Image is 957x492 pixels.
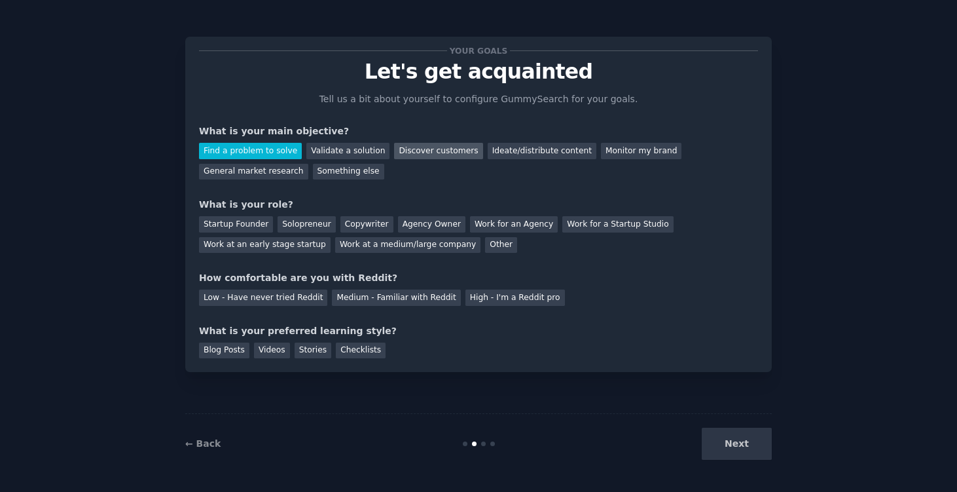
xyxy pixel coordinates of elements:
div: Startup Founder [199,216,273,233]
div: Work at a medium/large company [335,237,480,254]
div: Work for an Agency [470,216,558,233]
p: Let's get acquainted [199,60,758,83]
div: Checklists [336,343,386,359]
div: Medium - Familiar with Reddit [332,290,460,306]
div: What is your main objective? [199,124,758,138]
div: Agency Owner [398,216,465,233]
div: Ideate/distribute content [488,143,596,159]
p: Tell us a bit about yourself to configure GummySearch for your goals. [314,92,643,106]
div: High - I'm a Reddit pro [465,290,565,306]
a: ← Back [185,438,221,449]
div: Something else [313,164,384,180]
div: Work at an early stage startup [199,237,331,254]
div: Stories [295,343,331,359]
div: Copywriter [340,216,393,233]
div: What is your preferred learning style? [199,324,758,338]
div: Videos [254,343,290,359]
div: Monitor my brand [601,143,681,159]
div: Solopreneur [278,216,335,233]
div: General market research [199,164,308,180]
div: What is your role? [199,198,758,212]
div: Work for a Startup Studio [562,216,673,233]
div: Low - Have never tried Reddit [199,290,327,306]
div: Validate a solution [306,143,389,159]
span: Your goals [447,44,510,58]
div: Find a problem to solve [199,143,302,159]
div: Blog Posts [199,343,249,359]
div: Other [485,237,517,254]
div: Discover customers [394,143,482,159]
div: How comfortable are you with Reddit? [199,271,758,285]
